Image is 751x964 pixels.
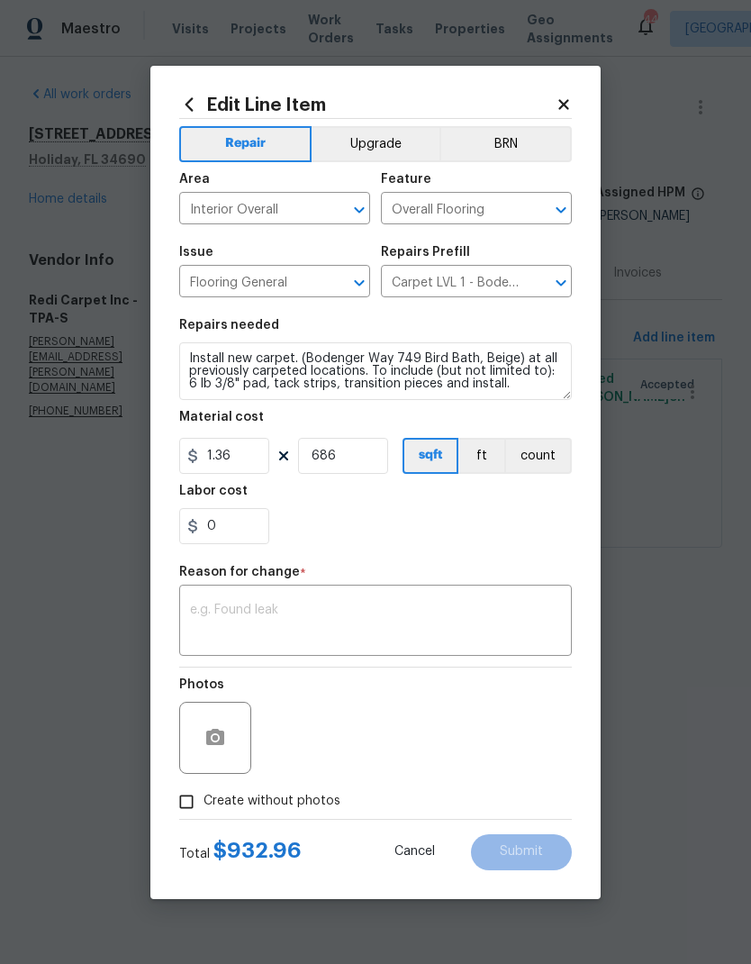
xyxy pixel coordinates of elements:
[366,834,464,870] button: Cancel
[213,840,302,861] span: $ 932.96
[458,438,504,474] button: ft
[312,126,440,162] button: Upgrade
[179,246,213,259] h5: Issue
[179,411,264,423] h5: Material cost
[347,197,372,223] button: Open
[179,173,210,186] h5: Area
[179,126,312,162] button: Repair
[204,792,340,811] span: Create without photos
[179,95,556,114] h2: Edit Line Item
[179,342,572,400] textarea: Install new carpet. (Bodenger Way 749 Bird Bath, Beige) at all previously carpeted locations. To ...
[347,270,372,296] button: Open
[439,126,572,162] button: BRN
[548,197,574,223] button: Open
[179,566,300,578] h5: Reason for change
[179,485,248,497] h5: Labor cost
[381,246,470,259] h5: Repairs Prefill
[500,845,543,859] span: Submit
[179,319,279,332] h5: Repairs needed
[471,834,572,870] button: Submit
[381,173,431,186] h5: Feature
[179,841,302,863] div: Total
[403,438,458,474] button: sqft
[504,438,572,474] button: count
[179,678,224,691] h5: Photos
[548,270,574,296] button: Open
[394,845,435,859] span: Cancel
